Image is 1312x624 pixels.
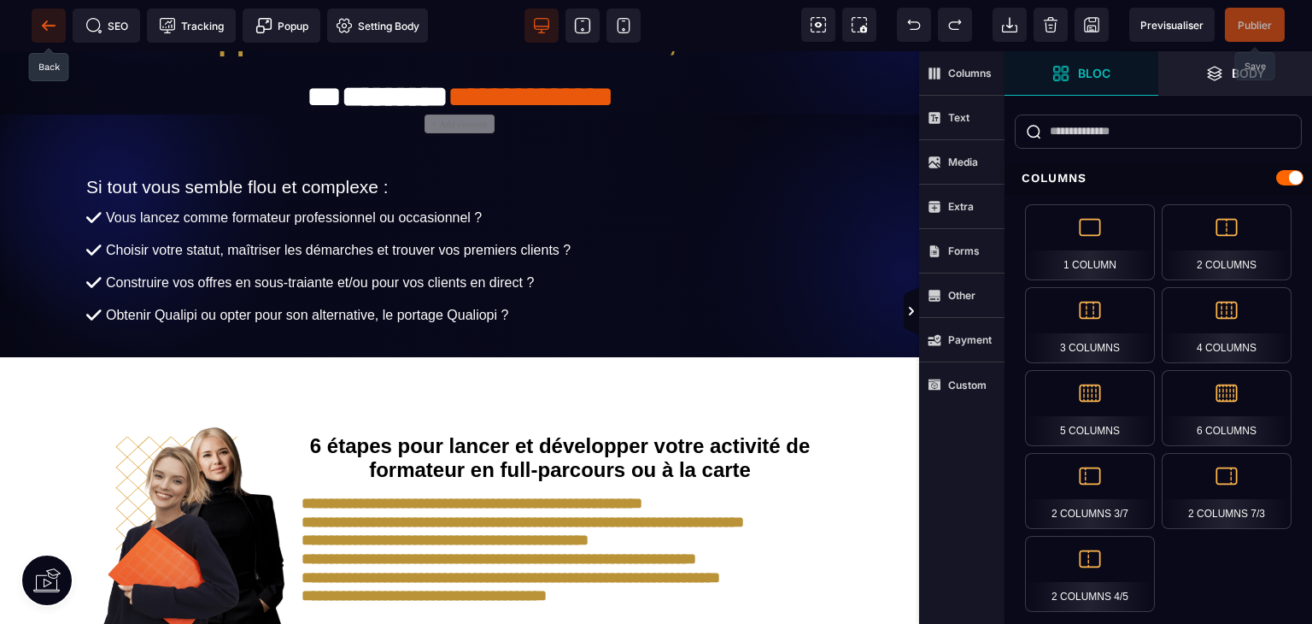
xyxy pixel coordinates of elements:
[159,17,224,34] span: Tracking
[1004,51,1158,96] span: Open Blocks
[106,159,826,174] div: Vous lancez comme formateur professionnel ou occasionnel ?
[1162,370,1291,446] div: 6 Columns
[1025,204,1155,280] div: 1 Column
[101,374,302,586] img: 992e97f4f7af75f019d4ab5ada49b198_f388eb8e8388d19177bbcff411410e65_Design_sans_titre(2).png
[1004,162,1312,194] div: Columns
[1158,51,1312,96] span: Open Layer Manager
[1078,67,1110,79] strong: Bloc
[106,191,826,207] div: Choisir votre statut, maîtriser les démarches et trouver vos premiers clients ?
[1025,453,1155,529] div: 2 Columns 3/7
[1162,287,1291,363] div: 4 Columns
[948,111,969,124] strong: Text
[948,379,987,391] strong: Custom
[801,8,835,42] span: View components
[106,256,826,272] div: Obtenir Qualipi ou opter pour son alternative, le portage Qualiopi ?
[1232,67,1265,79] strong: Body
[1025,536,1155,612] div: 2 Columns 4/5
[1025,370,1155,446] div: 5 Columns
[842,8,876,42] span: Screenshot
[1025,287,1155,363] div: 3 Columns
[948,200,974,213] strong: Extra
[948,244,980,257] strong: Forms
[1238,19,1272,32] span: Publier
[1162,453,1291,529] div: 2 Columns 7/3
[255,17,308,34] span: Popup
[948,333,992,346] strong: Payment
[302,374,818,439] h1: 6 étapes pour lancer et développer votre activité de formateur en full-parcours ou à la carte
[948,156,978,168] strong: Media
[336,17,419,34] span: Setting Body
[1162,204,1291,280] div: 2 Columns
[1129,8,1215,42] span: Preview
[1140,19,1204,32] span: Previsualiser
[86,125,830,146] div: Si tout vous semble flou et complexe :
[948,289,975,302] strong: Other
[85,17,128,34] span: SEO
[948,67,992,79] strong: Columns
